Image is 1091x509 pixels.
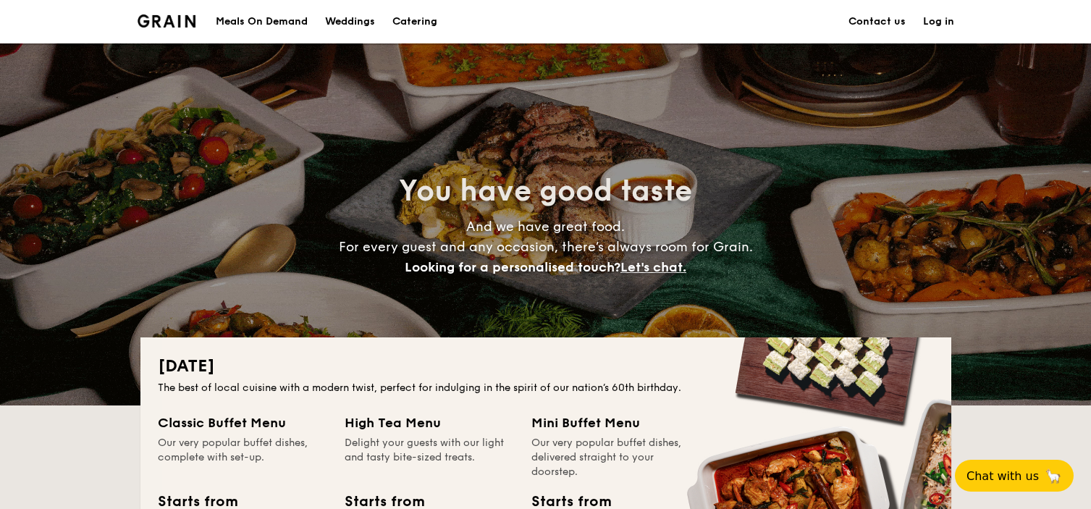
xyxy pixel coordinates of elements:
button: Chat with us🦙 [955,460,1074,492]
span: You have good taste [399,174,692,209]
div: Delight your guests with our light and tasty bite-sized treats. [345,436,514,479]
div: Classic Buffet Menu [158,413,327,433]
span: Looking for a personalised touch? [405,259,620,275]
img: Grain [138,14,196,28]
h2: [DATE] [158,355,934,378]
span: Let's chat. [620,259,686,275]
span: And we have great food. For every guest and any occasion, there’s always room for Grain. [339,219,753,275]
div: Our very popular buffet dishes, delivered straight to your doorstep. [531,436,701,479]
div: Our very popular buffet dishes, complete with set-up. [158,436,327,479]
div: The best of local cuisine with a modern twist, perfect for indulging in the spirit of our nation’... [158,381,934,395]
a: Logotype [138,14,196,28]
div: High Tea Menu [345,413,514,433]
span: Chat with us [966,469,1039,483]
div: Mini Buffet Menu [531,413,701,433]
span: 🦙 [1045,468,1062,484]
